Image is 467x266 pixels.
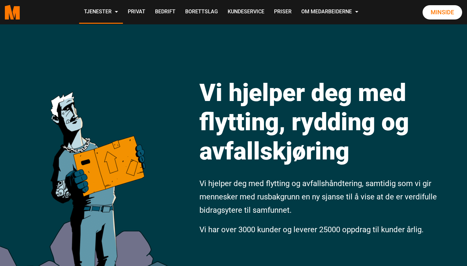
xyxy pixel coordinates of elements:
[79,1,123,24] a: Tjenester
[223,1,269,24] a: Kundeservice
[199,179,437,215] span: Vi hjelper deg med flytting og avfallshåndtering, samtidig som vi gir mennesker med rusbakgrunn e...
[423,5,462,19] a: Minside
[296,1,363,24] a: Om Medarbeiderne
[269,1,296,24] a: Priser
[123,1,150,24] a: Privat
[150,1,180,24] a: Bedrift
[199,78,462,166] h1: Vi hjelper deg med flytting, rydding og avfallskjøring
[180,1,223,24] a: Borettslag
[199,225,424,234] span: Vi har over 3000 kunder og leverer 25000 oppdrag til kunder årlig.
